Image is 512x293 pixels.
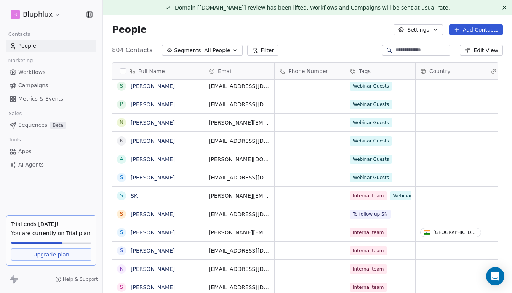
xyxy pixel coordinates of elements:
[6,145,96,158] a: Apps
[209,174,270,181] span: [EMAIL_ADDRESS][DOMAIN_NAME]
[433,230,478,235] div: [GEOGRAPHIC_DATA]
[6,79,96,92] a: Campaigns
[209,229,270,236] span: [PERSON_NAME][EMAIL_ADDRESS][DOMAIN_NAME]
[131,120,175,126] a: [PERSON_NAME]
[131,83,175,89] a: [PERSON_NAME]
[120,155,123,163] div: A
[209,247,270,255] span: [EMAIL_ADDRESS][DOMAIN_NAME]
[416,63,486,79] div: Country
[247,45,279,56] button: Filter
[120,228,123,236] div: S
[209,82,270,90] span: [EMAIL_ADDRESS][DOMAIN_NAME]
[120,173,123,181] div: S
[345,63,415,79] div: Tags
[209,119,270,126] span: [PERSON_NAME][EMAIL_ADDRESS][PERSON_NAME][DOMAIN_NAME]
[204,46,230,54] span: All People
[6,93,96,105] a: Metrics & Events
[11,248,91,261] a: Upgrade plan
[218,67,233,75] span: Email
[131,284,175,290] a: [PERSON_NAME]
[18,82,48,90] span: Campaigns
[120,192,123,200] div: S
[209,137,270,145] span: [EMAIL_ADDRESS][DOMAIN_NAME]
[6,40,96,52] a: People
[120,265,123,273] div: K
[131,229,175,235] a: [PERSON_NAME]
[288,67,328,75] span: Phone Number
[18,147,32,155] span: Apps
[18,42,36,50] span: People
[204,63,274,79] div: Email
[350,118,392,127] span: Webinar Guests
[350,191,387,200] span: Internal team
[6,159,96,171] a: AI Agents
[209,155,270,163] span: [PERSON_NAME][DOMAIN_NAME][EMAIL_ADDRESS][DOMAIN_NAME]
[350,82,392,91] span: Webinar Guests
[350,264,387,274] span: Internal team
[18,68,46,76] span: Workflows
[486,267,504,285] div: Open Intercom Messenger
[50,122,66,129] span: Beta
[13,11,17,18] span: B
[390,191,432,200] span: Webinar Guests
[120,118,123,126] div: N
[460,45,503,56] button: Edit View
[5,55,36,66] span: Marketing
[120,137,123,145] div: K
[120,283,123,291] div: S
[350,100,392,109] span: Webinar Guests
[112,46,152,55] span: 804 Contacts
[429,67,451,75] span: Country
[209,283,270,291] span: [EMAIL_ADDRESS][DOMAIN_NAME]
[350,246,387,255] span: Internal team
[5,134,24,146] span: Tools
[350,283,387,292] span: Internal team
[33,251,69,258] span: Upgrade plan
[112,24,147,35] span: People
[55,276,98,282] a: Help & Support
[350,155,392,164] span: Webinar Guests
[18,95,63,103] span: Metrics & Events
[350,210,391,219] span: To follow up SN
[175,5,450,11] span: Domain [[DOMAIN_NAME]] review has been lifted. Workflows and Campaigns will be sent at usual rate.
[18,161,44,169] span: AI Agents
[394,24,443,35] button: Settings
[131,175,175,181] a: [PERSON_NAME]
[131,101,175,107] a: [PERSON_NAME]
[209,265,270,273] span: [EMAIL_ADDRESS][DOMAIN_NAME]
[449,24,503,35] button: Add Contacts
[23,10,53,19] span: Bluphlux
[6,66,96,78] a: Workflows
[350,173,392,182] span: Webinar Guests
[131,211,175,217] a: [PERSON_NAME]
[120,210,123,218] div: S
[131,248,175,254] a: [PERSON_NAME]
[120,82,123,90] div: S
[11,229,91,237] span: You are currently on Trial plan
[209,210,270,218] span: [EMAIL_ADDRESS][DOMAIN_NAME]
[120,100,123,108] div: P
[5,108,25,119] span: Sales
[174,46,203,54] span: Segments:
[18,121,47,129] span: Sequences
[131,193,138,199] a: SK
[350,136,392,146] span: Webinar Guests
[63,276,98,282] span: Help & Support
[112,63,204,79] div: Full Name
[209,101,270,108] span: [EMAIL_ADDRESS][DOMAIN_NAME]
[131,266,175,272] a: [PERSON_NAME]
[359,67,371,75] span: Tags
[209,192,270,200] span: [PERSON_NAME][EMAIL_ADDRESS][PERSON_NAME][DOMAIN_NAME]
[131,156,175,162] a: [PERSON_NAME]
[5,29,34,40] span: Contacts
[11,220,91,228] div: Trial ends [DATE]!
[275,63,345,79] div: Phone Number
[138,67,165,75] span: Full Name
[9,8,62,21] button: BBluphlux
[120,247,123,255] div: S
[350,228,387,237] span: Internal team
[131,138,175,144] a: [PERSON_NAME]
[6,119,96,131] a: SequencesBeta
